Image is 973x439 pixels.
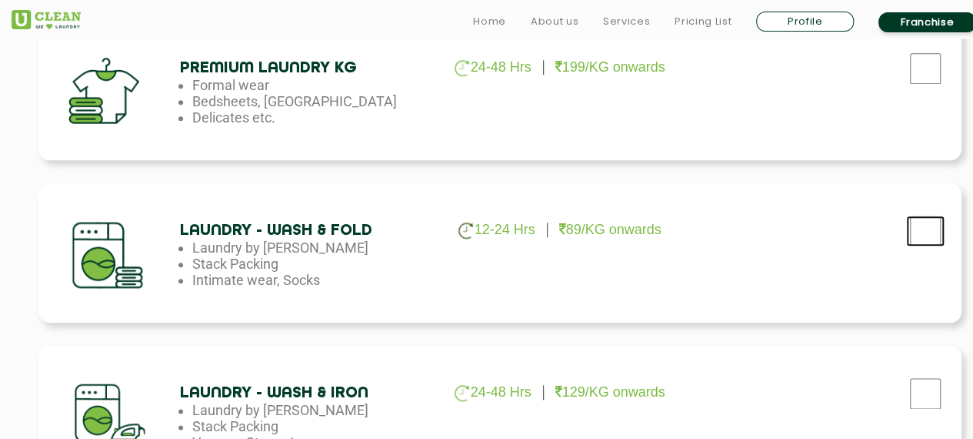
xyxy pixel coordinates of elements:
img: UClean Laundry and Dry Cleaning [12,10,81,29]
p: 24-48 Hrs [455,384,531,401]
li: Formal wear [192,77,442,93]
a: Home [473,12,506,31]
li: Laundry by [PERSON_NAME] [192,402,442,418]
a: Pricing List [675,12,731,31]
img: clock_g.png [458,223,473,239]
img: clock_g.png [455,385,469,401]
a: Profile [756,12,854,32]
li: Stack Packing [192,418,442,434]
h4: Laundry - Wash & Fold [180,222,429,240]
a: About us [531,12,578,31]
li: Stack Packing [192,256,442,272]
h4: Laundry - Wash & Iron [180,384,429,402]
a: Services [603,12,650,31]
p: 129/KG onwards [555,384,665,400]
h4: Premium Laundry Kg [180,59,429,77]
li: Laundry by [PERSON_NAME] [192,240,442,256]
li: Delicates etc. [192,109,442,126]
img: clock_g.png [455,60,469,76]
li: Bedsheets, [GEOGRAPHIC_DATA] [192,93,442,109]
p: 199/KG onwards [555,59,665,75]
p: 89/KG onwards [559,222,661,238]
li: Intimate wear, Socks [192,272,442,288]
p: 12-24 Hrs [458,222,535,239]
p: 24-48 Hrs [455,59,531,76]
